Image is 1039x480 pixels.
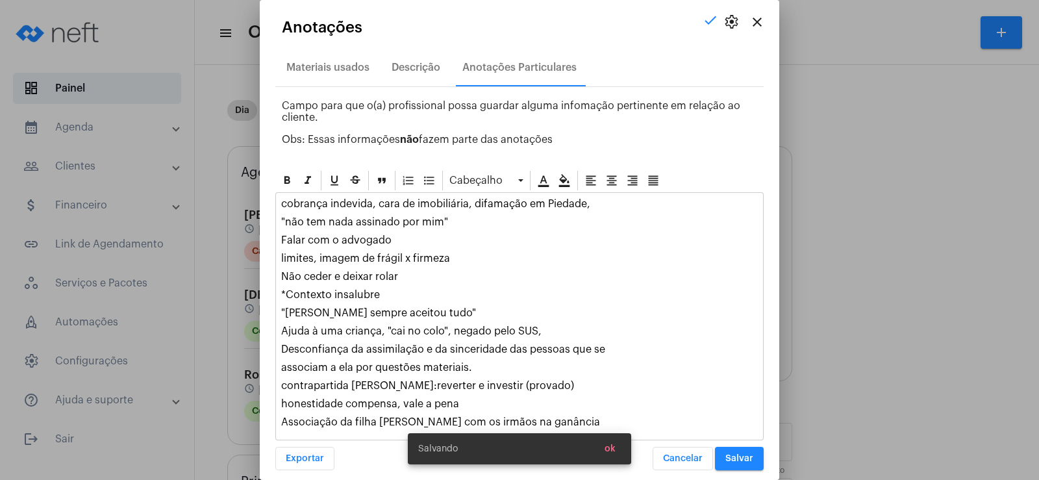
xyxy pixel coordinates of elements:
[534,171,553,190] div: Cor do texto
[281,198,758,210] p: cobrança indevida, cara de imobiliária, difamação em Piedade,
[399,171,418,190] div: Ordered List
[703,12,718,28] mat-icon: check
[605,444,616,453] span: ok
[281,380,758,392] p: contrapartida [PERSON_NAME]:reverter e investir (provado)
[653,447,713,470] button: Cancelar
[715,447,764,470] button: Salvar
[281,307,758,319] p: "[PERSON_NAME] sempre aceitou tudo"
[281,253,758,264] p: limites, imagem de frágil x firmeza
[345,171,365,190] div: Strike
[400,134,419,145] strong: não
[277,171,297,190] div: Negrito
[275,447,334,470] button: Exportar
[446,171,527,190] div: Cabeçalho
[281,216,758,228] p: "não tem nada assinado por mim"
[281,398,758,410] p: honestidade compensa, vale a pena
[282,134,764,145] p: Obs: Essas informações fazem parte das anotações
[644,171,663,190] div: Alinhar justificado
[281,416,758,428] p: Associação da filha [PERSON_NAME] com os irmãos na ganância
[281,325,758,337] p: Ajuda à uma criança, "cai no colo", negado pelo SUS,
[725,454,753,463] span: Salvar
[594,437,626,461] button: ok
[286,62,369,73] div: Materiais usados
[663,454,703,463] span: Cancelar
[298,171,318,190] div: Itálico
[723,14,739,30] span: settings
[419,171,439,190] div: Bullet List
[602,171,621,190] div: Alinhar ao centro
[372,171,392,190] div: Blockquote
[555,171,574,190] div: Cor de fundo
[281,289,758,301] p: *Contexto insalubre
[418,442,458,455] span: Salvando
[623,171,642,190] div: Alinhar à direita
[281,271,758,283] p: Não ceder e deixar rolar
[581,171,601,190] div: Alinhar à esquerda
[462,62,577,73] div: Anotações Particulares
[281,234,758,246] p: Falar com o advogado
[281,344,758,355] p: Desconfiança da assimilação e da sinceridade das pessoas que se
[286,454,324,463] span: Exportar
[325,171,344,190] div: Sublinhado
[749,14,765,30] mat-icon: close
[281,362,758,373] p: associam a ela por questões materiais.
[282,19,362,36] span: Anotações
[282,101,740,123] span: Campo para que o(a) profissional possa guardar alguma infomação pertinente em relação ao cliente.
[392,62,440,73] div: Descrição
[718,9,744,35] button: settings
